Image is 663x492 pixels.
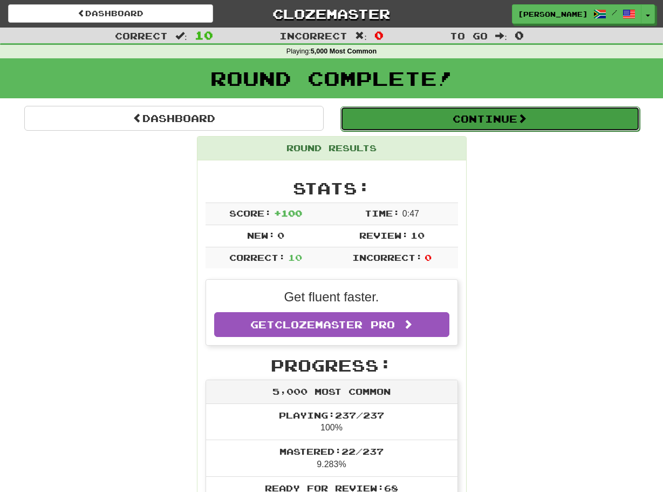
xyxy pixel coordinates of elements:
[275,319,395,331] span: Clozemaster Pro
[355,31,367,41] span: :
[450,30,488,41] span: To go
[229,252,285,262] span: Correct:
[374,29,384,42] span: 0
[495,31,507,41] span: :
[214,312,449,337] a: GetClozemaster Pro
[311,48,377,55] strong: 5,000 Most Common
[340,106,640,131] button: Continue
[425,252,432,262] span: 0
[277,230,284,240] span: 0
[352,252,422,262] span: Incorrect:
[279,410,384,420] span: Playing: 237 / 237
[518,9,588,19] span: [PERSON_NAME]
[195,29,213,42] span: 10
[206,179,458,197] h2: Stats:
[8,4,213,23] a: Dashboard
[515,29,524,42] span: 0
[206,404,457,441] li: 100%
[4,68,659,89] h1: Round Complete!
[197,137,466,160] div: Round Results
[229,208,271,218] span: Score:
[206,380,457,404] div: 5,000 Most Common
[274,208,302,218] span: + 100
[365,208,400,218] span: Time:
[279,30,347,41] span: Incorrect
[288,252,302,262] span: 10
[279,446,384,456] span: Mastered: 22 / 237
[229,4,434,23] a: Clozemaster
[411,230,425,240] span: 10
[115,30,168,41] span: Correct
[206,440,457,477] li: 9.283%
[24,106,324,131] a: Dashboard
[359,230,408,240] span: Review:
[402,209,419,218] span: 0 : 47
[175,31,187,41] span: :
[512,4,641,24] a: [PERSON_NAME] /
[206,356,458,374] h2: Progress:
[247,230,275,240] span: New:
[214,288,449,306] p: Get fluent faster.
[612,9,617,16] span: /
